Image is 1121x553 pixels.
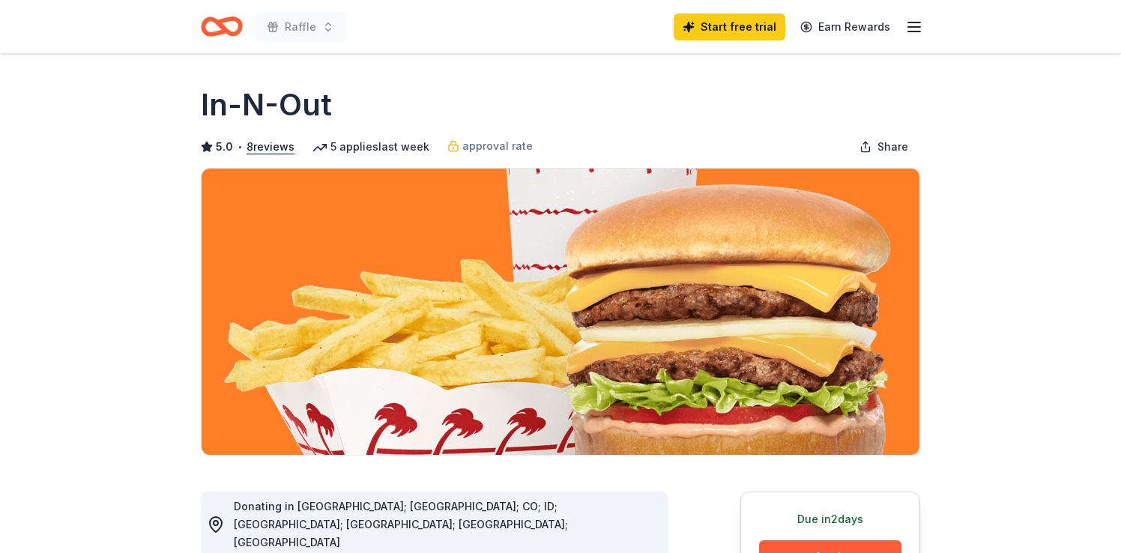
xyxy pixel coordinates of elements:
a: Home [201,9,243,44]
button: Share [847,132,920,162]
a: Start free trial [674,13,785,40]
div: 5 applies last week [312,138,429,156]
a: approval rate [447,137,533,155]
button: 8reviews [247,138,294,156]
span: Share [877,138,908,156]
span: Raffle [285,18,316,36]
div: Due in 2 days [759,510,901,528]
button: Raffle [255,12,346,42]
h1: In-N-Out [201,84,332,126]
span: • [238,141,243,153]
a: Earn Rewards [791,13,899,40]
span: approval rate [462,137,533,155]
span: 5.0 [216,138,233,156]
img: Image for In-N-Out [202,169,919,455]
span: Donating in [GEOGRAPHIC_DATA]; [GEOGRAPHIC_DATA]; CO; ID; [GEOGRAPHIC_DATA]; [GEOGRAPHIC_DATA]; [... [234,500,568,549]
